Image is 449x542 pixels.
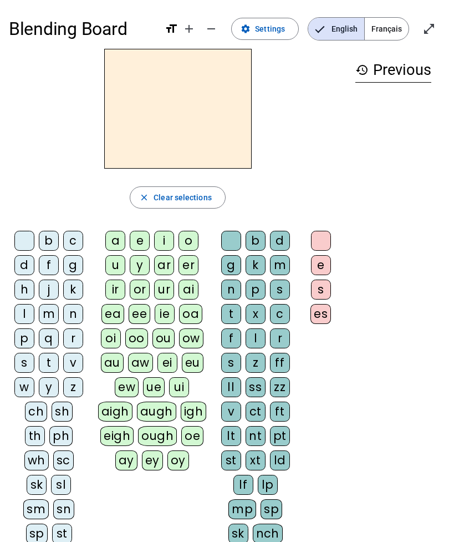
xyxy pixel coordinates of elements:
[101,353,124,373] div: au
[365,18,409,40] span: Français
[130,280,150,300] div: or
[178,18,200,40] button: Increase font size
[14,377,34,397] div: w
[181,426,203,446] div: oe
[63,377,83,397] div: z
[63,231,83,251] div: c
[255,22,285,36] span: Settings
[221,255,241,275] div: g
[310,304,331,324] div: es
[100,426,134,446] div: eigh
[221,450,241,470] div: st
[246,377,266,397] div: ss
[152,328,175,348] div: ou
[355,63,369,77] mat-icon: history
[270,328,290,348] div: r
[142,450,163,470] div: ey
[178,280,198,300] div: ai
[138,426,177,446] div: ough
[24,450,49,470] div: wh
[221,377,241,397] div: ll
[270,377,290,397] div: zz
[128,353,153,373] div: aw
[101,328,121,348] div: oi
[246,304,266,324] div: x
[205,22,218,36] mat-icon: remove
[39,328,59,348] div: q
[39,377,59,397] div: y
[165,22,178,36] mat-icon: format_size
[154,255,174,275] div: ar
[23,499,49,519] div: sm
[25,402,47,422] div: ch
[157,353,177,373] div: ei
[355,58,431,83] h3: Previous
[14,304,34,324] div: l
[137,402,176,422] div: augh
[130,231,150,251] div: e
[143,377,165,397] div: ue
[178,231,198,251] div: o
[221,328,241,348] div: f
[181,402,207,422] div: igh
[53,499,74,519] div: sn
[182,22,196,36] mat-icon: add
[231,18,299,40] button: Settings
[63,280,83,300] div: k
[261,499,282,519] div: sp
[115,450,137,470] div: ay
[130,255,150,275] div: y
[39,231,59,251] div: b
[270,255,290,275] div: m
[179,328,203,348] div: ow
[246,328,266,348] div: l
[311,280,331,300] div: s
[63,304,83,324] div: n
[228,499,256,519] div: mp
[14,328,34,348] div: p
[63,328,83,348] div: r
[9,11,156,47] h1: Blending Board
[246,231,266,251] div: b
[308,18,364,40] span: English
[418,18,440,40] button: Enter full screen
[105,255,125,275] div: u
[270,450,290,470] div: ld
[154,231,174,251] div: i
[221,402,241,422] div: v
[101,304,124,324] div: ea
[221,353,241,373] div: s
[105,280,125,300] div: ir
[178,255,198,275] div: er
[125,328,148,348] div: oo
[270,231,290,251] div: d
[154,280,174,300] div: ur
[155,304,175,324] div: ie
[246,280,266,300] div: p
[154,191,212,204] span: Clear selections
[39,280,59,300] div: j
[308,17,409,40] mat-button-toggle-group: Language selection
[246,426,266,446] div: nt
[14,255,34,275] div: d
[167,450,189,470] div: oy
[246,353,266,373] div: z
[25,426,45,446] div: th
[241,24,251,34] mat-icon: settings
[39,255,59,275] div: f
[270,280,290,300] div: s
[221,280,241,300] div: n
[246,255,266,275] div: k
[53,450,74,470] div: sc
[129,304,150,324] div: ee
[139,193,149,202] mat-icon: close
[63,255,83,275] div: g
[105,231,125,251] div: a
[14,280,34,300] div: h
[169,377,189,397] div: ui
[14,353,34,373] div: s
[52,402,73,422] div: sh
[270,402,290,422] div: ft
[246,402,266,422] div: ct
[130,186,226,209] button: Clear selections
